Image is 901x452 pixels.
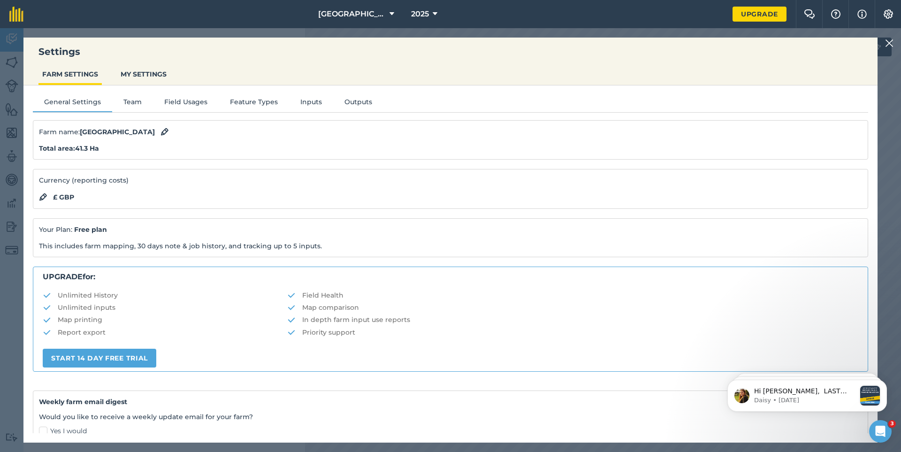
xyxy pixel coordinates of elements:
strong: UPGRADE [43,272,83,281]
span: 2025 [411,8,429,20]
img: svg+xml;base64,PHN2ZyB4bWxucz0iaHR0cDovL3d3dy53My5vcmcvMjAwMC9zdmciIHdpZHRoPSIxOCIgaGVpZ2h0PSIyNC... [39,192,47,203]
li: Unlimited History [43,290,287,300]
strong: [GEOGRAPHIC_DATA] [80,128,155,136]
button: Team [112,97,153,111]
li: Report export [43,327,287,337]
li: Unlimited inputs [43,302,287,313]
p: Currency (reporting costs) [39,175,862,185]
p: for: [43,271,858,283]
li: Map printing [43,314,287,325]
img: Two speech bubbles overlapping with the left bubble in the forefront [804,9,815,19]
li: In depth farm input use reports [287,314,858,325]
button: Field Usages [153,97,219,111]
img: A cog icon [883,9,894,19]
p: Your Plan: [39,224,862,235]
button: MY SETTINGS [117,65,170,83]
iframe: Intercom live chat [869,420,892,443]
li: Field Health [287,290,858,300]
img: svg+xml;base64,PHN2ZyB4bWxucz0iaHR0cDovL3d3dy53My5vcmcvMjAwMC9zdmciIHdpZHRoPSIxOCIgaGVpZ2h0PSIyNC... [160,126,169,138]
button: Feature Types [219,97,289,111]
img: svg+xml;base64,PHN2ZyB4bWxucz0iaHR0cDovL3d3dy53My5vcmcvMjAwMC9zdmciIHdpZHRoPSIxNyIgaGVpZ2h0PSIxNy... [857,8,867,20]
img: A question mark icon [830,9,841,19]
button: General Settings [33,97,112,111]
img: svg+xml;base64,PHN2ZyB4bWxucz0iaHR0cDovL3d3dy53My5vcmcvMjAwMC9zdmciIHdpZHRoPSIyMiIgaGVpZ2h0PSIzMC... [885,38,893,49]
img: fieldmargin Logo [9,7,23,22]
li: Priority support [287,327,858,337]
a: Upgrade [733,7,786,22]
span: 3 [888,420,896,428]
iframe: Intercom notifications message [713,361,901,427]
strong: Total area : 41.3 Ha [39,144,99,153]
button: Inputs [289,97,333,111]
button: Outputs [333,97,383,111]
button: FARM SETTINGS [38,65,102,83]
p: Would you like to receive a weekly update email for your farm? [39,412,862,422]
a: START 14 DAY FREE TRIAL [43,349,156,368]
h3: Settings [23,45,878,58]
label: Yes I would [39,426,862,436]
span: Farm name : [39,127,155,137]
strong: Free plan [74,225,107,234]
h4: Weekly farm email digest [39,397,862,407]
strong: £ GBP [53,192,74,202]
span: [GEOGRAPHIC_DATA] [318,8,386,20]
li: Map comparison [287,302,858,313]
p: This includes farm mapping, 30 days note & job history, and tracking up to 5 inputs. [39,241,862,251]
